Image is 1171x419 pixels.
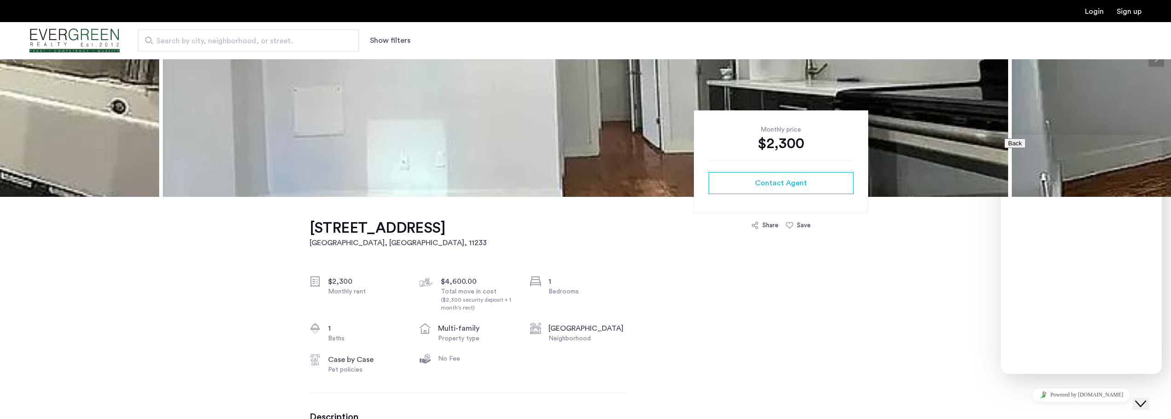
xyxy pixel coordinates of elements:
div: Monthly price [709,125,854,134]
div: Save [797,221,811,230]
div: multi-family [438,323,515,334]
span: Search by city, neighborhood, or street. [156,35,333,46]
iframe: chat widget [1001,135,1162,374]
button: button [709,172,854,194]
div: Property type [438,334,515,343]
div: $2,300 [328,276,405,287]
div: Share [762,221,779,230]
iframe: chat widget [1132,382,1162,410]
div: 1 [328,323,405,334]
div: Baths [328,334,405,343]
button: Show or hide filters [370,35,410,46]
img: logo [29,23,120,58]
div: Monthly rent [328,287,405,296]
div: Neighborhood [548,334,626,343]
div: Pet policies [328,365,405,374]
div: ($2,300 security deposit + 1 month's rent) [441,296,518,312]
h2: [GEOGRAPHIC_DATA], [GEOGRAPHIC_DATA] , 11233 [310,237,487,248]
span: Contact Agent [755,178,807,189]
a: Login [1085,8,1104,15]
div: Bedrooms [548,287,626,296]
a: Cazamio Logo [29,23,120,58]
div: No Fee [438,354,515,363]
div: Case by Case [328,354,405,365]
div: [GEOGRAPHIC_DATA] [548,323,626,334]
div: Total move in cost [441,287,518,312]
a: [STREET_ADDRESS][GEOGRAPHIC_DATA], [GEOGRAPHIC_DATA], 11233 [310,219,487,248]
div: $2,300 [709,134,854,153]
iframe: chat widget [1001,385,1162,405]
a: Registration [1117,8,1142,15]
h1: [STREET_ADDRESS] [310,219,487,237]
div: $4,600.00 [441,276,518,287]
div: 1 [548,276,626,287]
input: Apartment Search [138,29,359,52]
